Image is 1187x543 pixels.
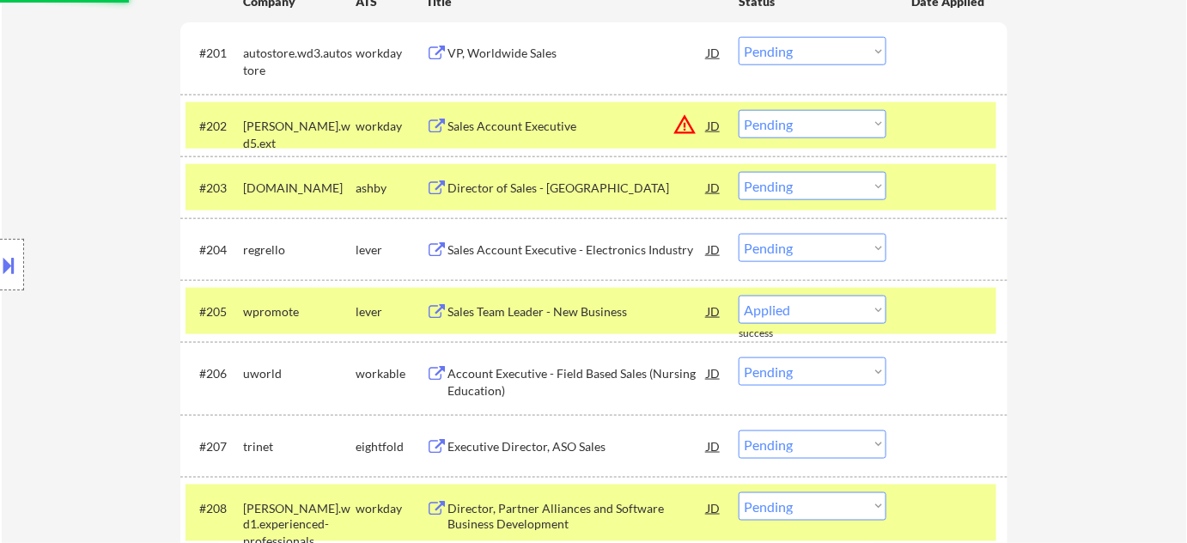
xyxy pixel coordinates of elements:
div: #201 [199,45,229,62]
div: JD [705,37,722,68]
div: lever [356,241,426,259]
div: Sales Account Executive - Electronics Industry [447,241,707,259]
div: Executive Director, ASO Sales [447,438,707,455]
div: success [739,326,807,341]
div: #208 [199,500,229,517]
div: JD [705,492,722,523]
div: Director of Sales - [GEOGRAPHIC_DATA] [447,180,707,197]
div: workday [356,118,426,135]
div: JD [705,110,722,141]
div: workable [356,365,426,382]
div: JD [705,296,722,326]
div: Director, Partner Alliances and Software Business Development [447,500,707,534]
div: #207 [199,438,229,455]
div: trinet [243,438,356,455]
div: JD [705,430,722,461]
div: Sales Account Executive [447,118,707,135]
div: JD [705,234,722,265]
div: eightfold [356,438,426,455]
div: autostore.wd3.autostore [243,45,356,78]
button: warning_amber [673,113,697,137]
div: workday [356,45,426,62]
div: Account Executive - Field Based Sales (Nursing Education) [447,365,707,399]
div: lever [356,303,426,320]
div: Sales Team Leader - New Business [447,303,707,320]
div: ashby [356,180,426,197]
div: JD [705,357,722,388]
div: workday [356,500,426,517]
div: VP, Worldwide Sales [447,45,707,62]
div: JD [705,172,722,203]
